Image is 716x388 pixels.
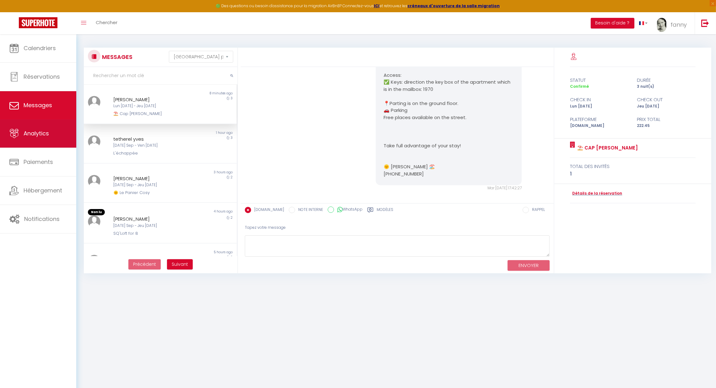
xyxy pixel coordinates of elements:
div: Tapez votre message [245,220,550,235]
img: ... [657,18,666,32]
div: Lun [DATE] [566,103,633,109]
a: ICI [374,3,380,8]
span: Non lu [88,209,105,215]
button: Ouvrir le widget de chat LiveChat [5,3,24,21]
span: 3 [231,135,233,140]
div: check in [566,96,633,103]
button: Besoin d'aide ? [591,18,634,29]
div: 3 nuit(s) [633,84,700,90]
span: fanny [670,21,687,29]
span: Calendriers [24,44,56,52]
a: Détails de la réservation [570,191,622,197]
div: [DOMAIN_NAME] [566,123,633,129]
label: [DOMAIN_NAME] [251,207,284,214]
div: check out [633,96,700,103]
div: tetherel yves [113,135,194,143]
div: 5 hours ago [160,250,236,255]
button: ENVOYER [508,260,550,271]
img: Super Booking [19,17,57,28]
a: Chercher [91,12,122,34]
img: ... [88,215,100,228]
button: Previous [128,259,161,270]
img: ... [88,175,100,187]
h3: MESSAGES [100,50,132,64]
span: 2 [231,255,233,260]
label: WhatsApp [334,207,363,213]
div: Prix total [633,116,700,123]
div: [DATE] Sep - Jeu [DATE] [113,223,194,229]
div: [PERSON_NAME] [113,96,194,103]
div: [PERSON_NAME] [113,175,194,182]
div: total des invités [570,163,696,170]
span: 2 [231,175,233,180]
div: 4 hours ago [160,209,236,215]
div: statut [566,76,633,84]
img: ... [88,96,100,108]
span: Confirmé [570,84,589,89]
span: Réservations [24,73,60,81]
span: 3 [231,96,233,101]
div: ⛱️ Cap [PERSON_NAME] [113,111,194,117]
img: ... [88,135,100,148]
div: 222.45 [633,123,700,129]
img: logout [701,19,709,27]
span: Paiements [24,158,53,166]
label: Modèles [377,207,393,215]
span: Précédent [133,261,156,267]
span: Chercher [96,19,117,26]
span: Suivant [172,261,188,267]
span: Analytics [24,129,49,137]
a: ... fanny [652,12,695,34]
div: Jeu [DATE] [633,103,700,109]
span: Hébergement [24,186,62,194]
div: [DATE] Sep - Jeu [DATE] [113,182,194,188]
span: 2 [231,215,233,220]
div: [PERSON_NAME] [113,255,194,262]
div: 8 minutes ago [160,91,236,96]
div: SQ'Loft for 8 [113,230,194,237]
div: 1 hour ago [160,130,236,135]
div: L'échappée [113,150,194,156]
span: Messages [24,101,52,109]
div: durée [633,76,700,84]
img: ... [88,255,100,267]
label: NOTE INTERNE [295,207,323,214]
div: [DATE] Sep - Ven [DATE] [113,143,194,149]
input: Rechercher un mot clé [84,67,237,85]
a: créneaux d'ouverture de la salle migration [407,3,500,8]
div: Mar [DATE] 17:42:27 [376,185,522,191]
button: Next [167,259,193,270]
a: ⛱️ Cap [PERSON_NAME] [575,144,638,152]
div: 🌞 Le Panier Cosy [113,190,194,196]
div: [PERSON_NAME] [113,215,194,223]
label: RAPPEL [529,207,545,214]
div: 3 hours ago [160,170,236,175]
span: Notifications [24,215,60,223]
div: Lun [DATE] - Jeu [DATE] [113,103,194,109]
div: 1 [570,170,696,178]
div: Plateforme [566,116,633,123]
